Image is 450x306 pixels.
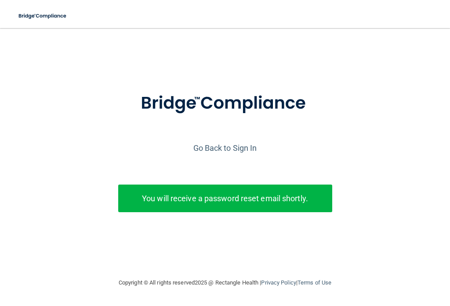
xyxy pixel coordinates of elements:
[13,7,73,25] img: bridge_compliance_login_screen.278c3ca4.svg
[65,269,385,297] div: Copyright © All rights reserved 2025 @ Rectangle Health | |
[123,81,327,126] img: bridge_compliance_login_screen.278c3ca4.svg
[193,143,257,153] a: Go Back to Sign In
[261,279,296,286] a: Privacy Policy
[298,279,331,286] a: Terms of Use
[125,191,326,206] p: You will receive a password reset email shortly.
